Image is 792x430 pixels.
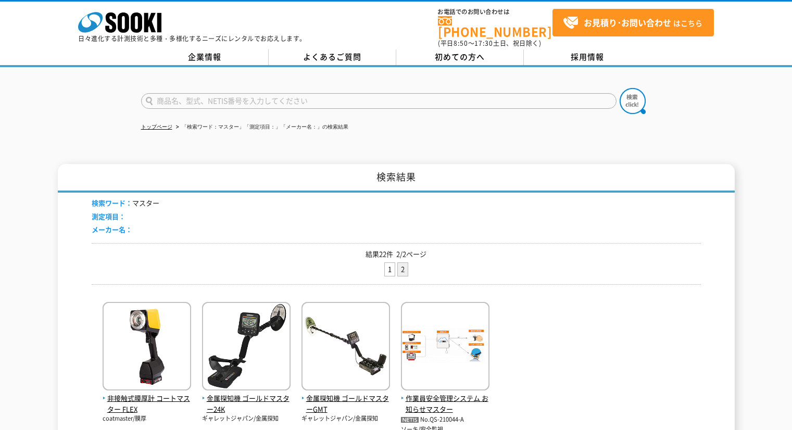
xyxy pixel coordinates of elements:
[584,16,671,29] strong: お見積り･お問い合わせ
[103,302,191,393] img: FLEX
[301,393,390,415] span: 金属探知機 ゴールドマスターGMT
[401,382,489,414] a: 作業員安全管理システム お知らせマスター
[92,198,159,209] li: マスター
[396,49,524,65] a: 初めての方へ
[103,393,191,415] span: 非接触式膜厚計 コートマスター FLEX
[301,414,390,423] p: ギャレットジャパン/金属探知
[92,198,132,208] span: 検索ワード：
[454,39,468,48] span: 8:50
[401,414,489,425] p: No.QS-210044-A
[202,382,291,414] a: 金属探知機 ゴールドマスター24K
[269,49,396,65] a: よくあるご質問
[524,49,651,65] a: 採用情報
[202,393,291,415] span: 金属探知機 ゴールドマスター24K
[301,382,390,414] a: 金属探知機 ゴールドマスターGMT
[435,51,485,62] span: 初めての方へ
[438,16,552,37] a: [PHONE_NUMBER]
[438,39,541,48] span: (平日 ～ 土日、祝日除く)
[397,262,408,276] li: 2
[438,9,552,15] span: お電話でのお問い合わせは
[78,35,306,42] p: 日々進化する計測技術と多種・多様化するニーズにレンタルでお応えします。
[202,414,291,423] p: ギャレットジャパン/金属探知
[58,164,735,193] h1: 検索結果
[174,122,348,133] li: 「検索ワード：マスター」「測定項目：」「メーカー名：」の検索結果
[401,302,489,393] img: お知らせマスター
[92,224,132,234] span: メーカー名：
[474,39,493,48] span: 17:30
[385,263,395,276] a: 1
[401,393,489,415] span: 作業員安全管理システム お知らせマスター
[103,382,191,414] a: 非接触式膜厚計 コートマスター FLEX
[92,249,701,260] p: 結果22件 2/2ページ
[141,93,617,109] input: 商品名、型式、NETIS番号を入力してください
[141,124,172,130] a: トップページ
[563,15,702,31] span: はこちら
[202,302,291,393] img: ゴールドマスター24K
[141,49,269,65] a: 企業情報
[620,88,646,114] img: btn_search.png
[103,414,191,423] p: coatmaster/膜厚
[92,211,125,221] span: 測定項目：
[301,302,390,393] img: ゴールドマスターGMT
[552,9,714,36] a: お見積り･お問い合わせはこちら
